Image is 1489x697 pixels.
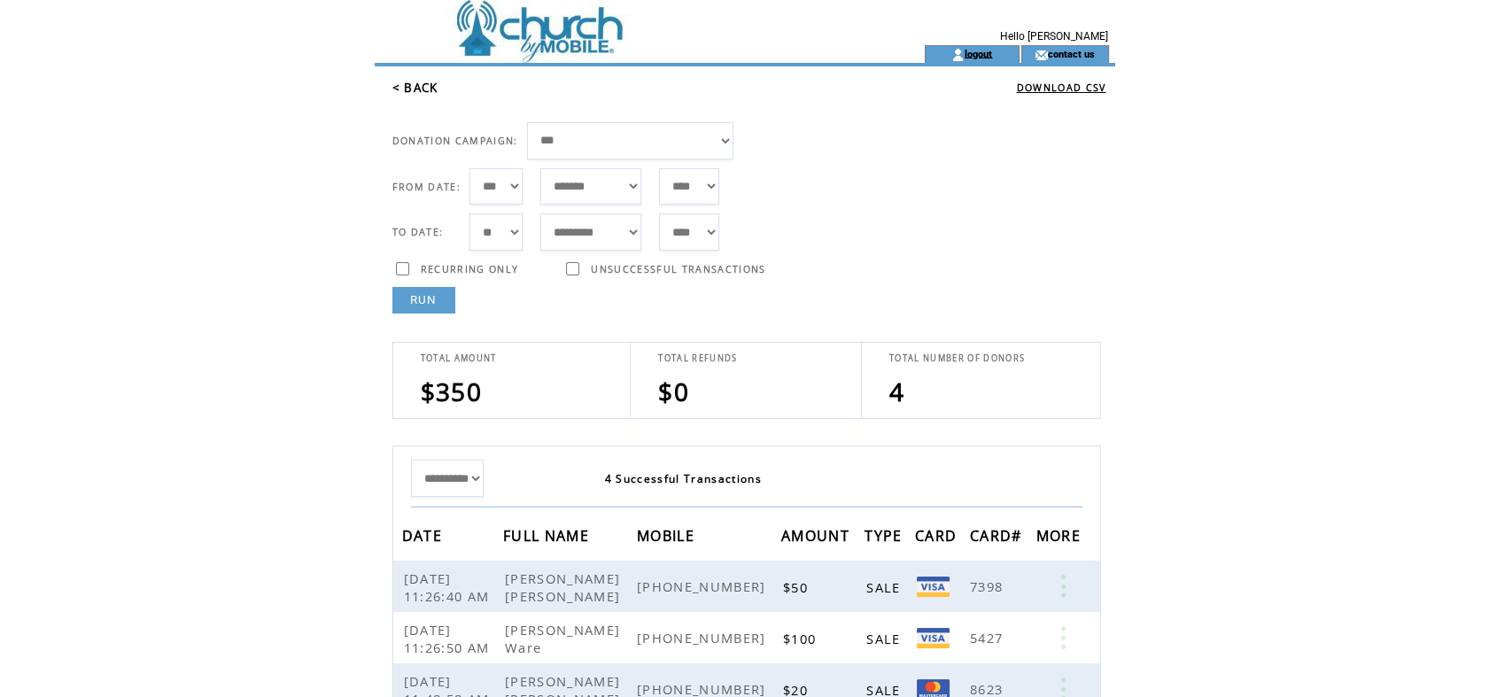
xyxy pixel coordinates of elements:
[866,630,904,647] span: SALE
[781,530,854,540] a: AMOUNT
[637,522,699,554] span: MOBILE
[783,630,820,647] span: $100
[404,621,494,656] span: [DATE] 11:26:50 AM
[402,522,446,554] span: DATE
[917,577,950,597] img: Visa
[783,578,812,596] span: $50
[1017,81,1106,94] a: DOWNLOAD CSV
[404,569,494,605] span: [DATE] 11:26:40 AM
[503,530,593,540] a: FULL NAME
[915,530,961,540] a: CARD
[781,522,854,554] span: AMOUNT
[421,263,519,275] span: RECURRING ONLY
[637,629,771,647] span: [PHONE_NUMBER]
[591,263,765,275] span: UNSUCCESSFUL TRANSACTIONS
[402,530,446,540] a: DATE
[865,522,906,554] span: TYPE
[637,530,699,540] a: MOBILE
[392,80,438,96] a: < BACK
[637,577,771,595] span: [PHONE_NUMBER]
[970,530,1027,540] a: CARD#
[917,628,950,648] img: Visa
[421,375,482,408] span: $350
[392,226,444,238] span: TO DATE:
[1036,522,1085,554] span: MORE
[392,181,461,193] span: FROM DATE:
[951,48,965,62] img: account_icon.gif
[915,522,961,554] span: CARD
[865,530,906,540] a: TYPE
[866,578,904,596] span: SALE
[1035,48,1048,62] img: contact_us_icon.gif
[889,375,904,408] span: 4
[503,522,593,554] span: FULL NAME
[970,522,1027,554] span: CARD#
[658,352,737,364] span: TOTAL REFUNDS
[392,135,518,147] span: DONATION CAMPAIGN:
[605,471,762,486] span: 4 Successful Transactions
[970,577,1007,595] span: 7398
[392,287,455,314] a: RUN
[889,352,1025,364] span: TOTAL NUMBER OF DONORS
[421,352,497,364] span: TOTAL AMOUNT
[970,629,1007,647] span: 5427
[658,375,689,408] span: $0
[505,569,624,605] span: [PERSON_NAME] [PERSON_NAME]
[505,621,620,656] span: [PERSON_NAME] Ware
[1000,30,1108,43] span: Hello [PERSON_NAME]
[965,48,992,59] a: logout
[1048,48,1095,59] a: contact us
